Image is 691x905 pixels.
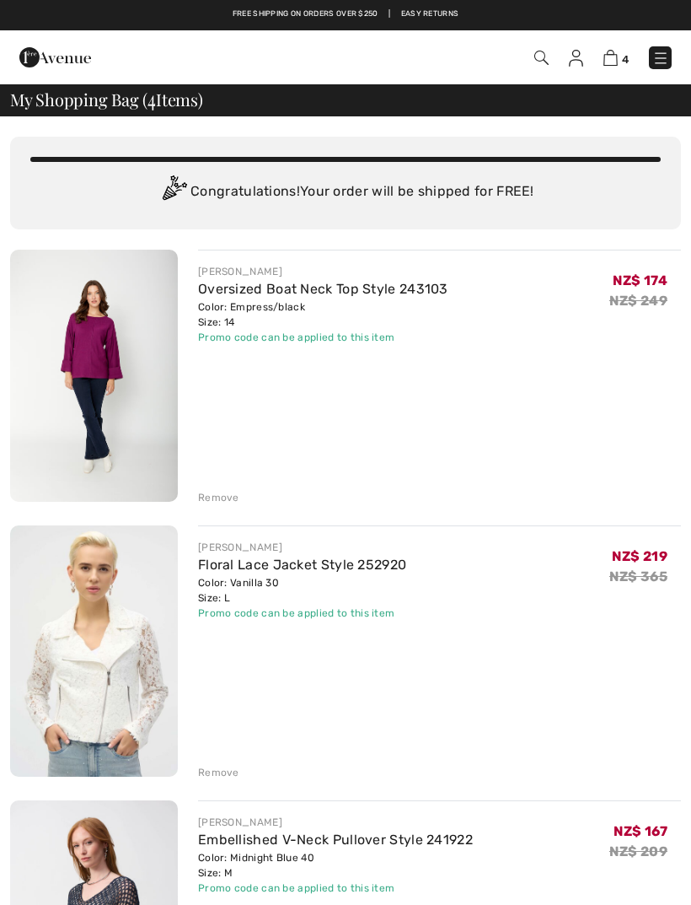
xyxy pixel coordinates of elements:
[388,8,390,20] span: |
[10,250,178,502] img: Oversized Boat Neck Top Style 243103
[147,87,156,109] span: 4
[534,51,549,65] img: Search
[19,48,91,64] a: 1ère Avenue
[19,40,91,74] img: 1ère Avenue
[198,765,239,780] div: Remove
[569,50,583,67] img: My Info
[198,832,473,848] a: Embellished V-Neck Pullover Style 241922
[401,8,459,20] a: Easy Returns
[233,8,378,20] a: Free shipping on orders over $250
[613,823,667,839] span: NZ$ 167
[198,557,406,573] a: Floral Lace Jacket Style 252920
[10,91,203,108] span: My Shopping Bag ( Items)
[198,606,406,621] div: Promo code can be applied to this item
[609,568,667,584] s: NZ$ 365
[198,881,473,896] div: Promo code can be applied to this item
[198,575,406,606] div: Color: Vanilla 30 Size: L
[198,815,473,830] div: [PERSON_NAME]
[609,293,667,309] s: NZ$ 249
[198,299,448,330] div: Color: Empress/black Size: 14
[613,272,667,288] span: NZ$ 174
[603,47,629,67] a: 4
[603,50,618,66] img: Shopping Bag
[622,53,629,66] span: 4
[198,264,448,279] div: [PERSON_NAME]
[10,525,178,777] img: Floral Lace Jacket Style 252920
[198,330,448,345] div: Promo code can be applied to this item
[30,175,661,209] div: Congratulations! Your order will be shipped for FREE!
[198,281,448,297] a: Oversized Boat Neck Top Style 243103
[198,490,239,505] div: Remove
[612,548,667,564] span: NZ$ 219
[157,175,190,209] img: Congratulation2.svg
[198,850,473,881] div: Color: Midnight Blue 40 Size: M
[609,843,667,859] s: NZ$ 209
[652,50,669,67] img: Menu
[198,540,406,555] div: [PERSON_NAME]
